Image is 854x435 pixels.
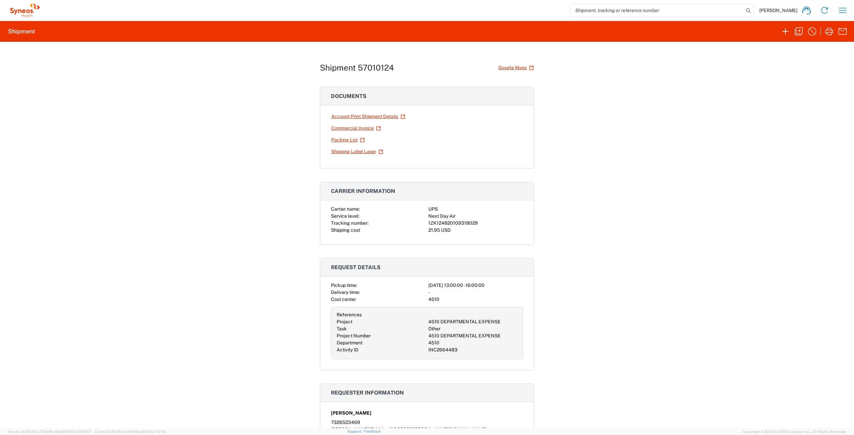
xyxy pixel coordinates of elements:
div: 7326523469 [331,419,523,426]
span: Shipping cost [331,227,360,233]
div: 1ZK124820109318029 [428,220,523,227]
span: Tracking number: [331,220,368,226]
span: [DATE] 17:21:12 [141,430,166,434]
div: [PERSON_NAME][EMAIL_ADDRESS][PERSON_NAME][DOMAIN_NAME] [331,426,523,433]
div: Other [428,325,517,332]
div: 4510 DEPARTMENTAL EXPENSE [428,318,517,325]
div: [DATE] 13:00:00 - 16:00:00 [428,282,523,289]
input: Shipment, tracking or reference number [570,4,744,17]
div: 21.95 USD [428,227,523,234]
a: Support [347,429,364,433]
a: Feedback [364,429,381,433]
span: Cost center [331,297,356,302]
div: - [428,289,523,296]
span: Requester information [331,390,404,396]
div: Task [337,325,426,332]
div: Next Day Air [428,213,523,220]
span: Client: 2025.20.0-e640dba [95,430,166,434]
span: Copyright © [DATE]-[DATE] Agistix Inc., All Rights Reserved [743,429,846,435]
span: References [337,312,362,317]
span: Carrier information [331,188,395,194]
h2: Shipment [8,27,35,35]
div: UPS [428,206,523,213]
a: Account Print Shipment Details [331,111,406,122]
span: [DATE] 09:51:07 [65,430,92,434]
span: Server: 2025.20.0-734e5bc92d9 [8,430,92,434]
a: Shipping Label Laser [331,146,383,157]
div: Activity ID [337,346,426,353]
a: Commercial Invoice [331,122,381,134]
div: 4510 [428,296,523,303]
div: Department [337,339,426,346]
h1: Shipment 57010124 [320,63,394,73]
span: Delivery time: [331,290,360,295]
span: Request details [331,264,380,270]
a: Packing List [331,134,365,146]
div: INC2664483 [428,346,517,353]
span: [PERSON_NAME] [331,410,371,417]
span: Documents [331,93,366,99]
span: [PERSON_NAME] [759,7,797,13]
a: Google Maps [498,62,534,74]
span: Service level: [331,213,359,219]
span: Pickup time: [331,283,357,288]
div: 4510 [428,339,517,346]
span: Carrier name: [331,206,360,212]
div: Project Number [337,332,426,339]
div: 4510 DEPARTMENTAL EXPENSE [428,332,517,339]
div: Project [337,318,426,325]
